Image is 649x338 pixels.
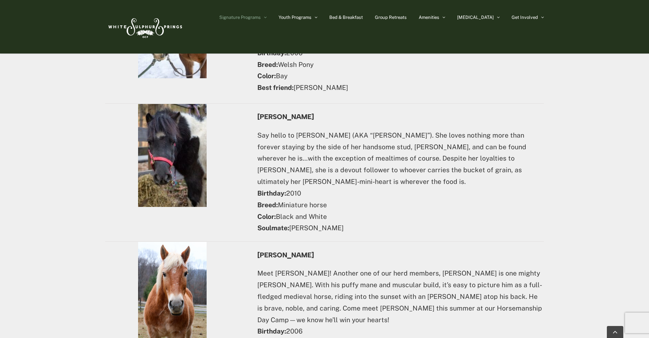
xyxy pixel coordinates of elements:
span: Bed & Breakfast [329,15,363,20]
strong: Color: [257,213,276,220]
p: Say hello to [PERSON_NAME] (AKA “[PERSON_NAME]”). She loves nothing more than forever staying by ... [257,130,544,234]
img: White Sulphur Springs Logo [105,11,184,43]
span: Group Retreats [375,15,407,20]
h4: [PERSON_NAME] [257,251,544,259]
h4: [PERSON_NAME] [257,113,544,120]
strong: Color: [257,72,276,80]
span: Get Involved [512,15,538,20]
strong: Breed: [257,61,278,68]
img: DSC_0117-min [138,104,207,207]
strong: Breed: [257,201,278,209]
strong: Soulmate: [257,224,289,232]
span: [MEDICAL_DATA] [457,15,494,20]
span: Amenities [419,15,439,20]
strong: Birthday: [257,327,286,335]
strong: Best friend: [257,84,294,91]
span: Youth Programs [279,15,311,20]
strong: Birthday: [257,189,286,197]
strong: Birthday: [257,49,286,57]
span: Signature Programs [219,15,261,20]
